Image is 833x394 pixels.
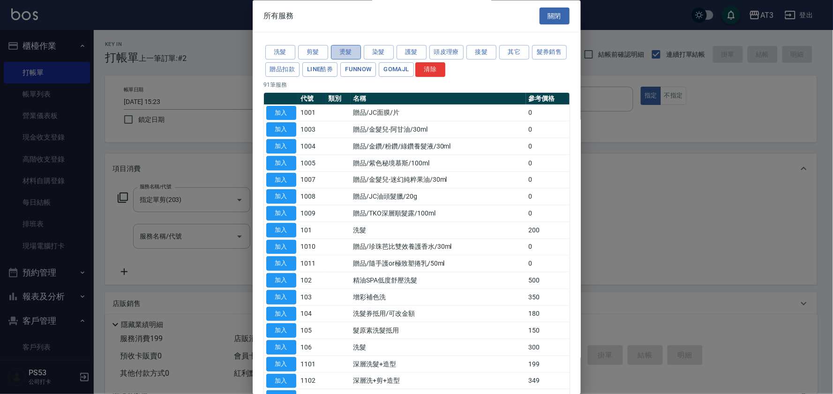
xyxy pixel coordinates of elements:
button: GOMAJL [379,62,413,77]
td: 0 [526,138,570,155]
button: 加入 [266,190,296,204]
td: 105 [299,322,326,339]
td: 0 [526,205,570,222]
td: 1003 [299,121,326,138]
td: 1011 [299,255,326,272]
td: 贈品/JC油頭髮臘/20g [351,188,526,205]
th: 參考價格 [526,93,570,105]
td: 0 [526,239,570,256]
td: 1001 [299,105,326,122]
td: 1008 [299,188,326,205]
button: 加入 [266,257,296,271]
td: 0 [526,105,570,122]
td: 300 [526,339,570,356]
td: 髮原素洗髮抵用 [351,322,526,339]
button: 剪髮 [298,45,328,60]
td: 1102 [299,373,326,390]
button: 加入 [266,341,296,355]
td: 洗髮券抵用/可改金額 [351,306,526,323]
button: 加入 [266,290,296,305]
p: 91 筆服務 [264,81,570,89]
td: 贈品/金鑽/粉鑽/綠鑽養髮液/30ml [351,138,526,155]
td: 106 [299,339,326,356]
button: 加入 [266,207,296,221]
button: 加入 [266,274,296,288]
td: 0 [526,188,570,205]
td: 贈品/JC面膜/片 [351,105,526,122]
td: 102 [299,272,326,289]
td: 1009 [299,205,326,222]
button: 其它 [499,45,529,60]
td: 贈品/隨手護or極致塑捲乳/50ml [351,255,526,272]
th: 類別 [326,93,351,105]
button: 髮券銷售 [532,45,567,60]
button: 加入 [266,173,296,187]
td: 349 [526,373,570,390]
td: 1004 [299,138,326,155]
button: 加入 [266,106,296,120]
button: 護髮 [397,45,427,60]
button: FUNNOW [340,62,376,77]
td: 1005 [299,155,326,172]
td: 1007 [299,172,326,189]
button: 加入 [266,374,296,388]
td: 洗髮 [351,339,526,356]
button: 清除 [415,62,445,77]
button: 加入 [266,123,296,137]
th: 名稱 [351,93,526,105]
button: 接髮 [466,45,496,60]
button: 加入 [266,307,296,321]
td: 洗髮 [351,222,526,239]
td: 104 [299,306,326,323]
button: 關閉 [540,7,570,25]
td: 0 [526,255,570,272]
td: 贈品/紫色秘境慕斯/100ml [351,155,526,172]
button: 加入 [266,223,296,238]
button: LINE酷券 [302,62,338,77]
td: 101 [299,222,326,239]
span: 所有服務 [264,11,294,21]
td: 199 [526,356,570,373]
td: 150 [526,322,570,339]
button: 燙髮 [331,45,361,60]
td: 200 [526,222,570,239]
button: 加入 [266,140,296,154]
td: 贈品/金髮兒-迷幻純粹果油/30ml [351,172,526,189]
td: 180 [526,306,570,323]
td: 贈品/金髮兒-阿甘油/30ml [351,121,526,138]
td: 1010 [299,239,326,256]
td: 350 [526,289,570,306]
button: 加入 [266,240,296,254]
button: 染髮 [364,45,394,60]
td: 0 [526,121,570,138]
button: 頭皮理療 [429,45,464,60]
td: 深層洗髮+造型 [351,356,526,373]
td: 贈品/珍珠芭比雙效養護香水/30ml [351,239,526,256]
td: 0 [526,155,570,172]
button: 贈品扣款 [265,62,300,77]
td: 精油SPA低度舒壓洗髮 [351,272,526,289]
button: 加入 [266,324,296,338]
button: 洗髮 [265,45,295,60]
td: 深層洗+剪+造型 [351,373,526,390]
td: 0 [526,172,570,189]
button: 加入 [266,156,296,171]
td: 1101 [299,356,326,373]
td: 103 [299,289,326,306]
td: 增彩補色洗 [351,289,526,306]
td: 贈品/TKO深層順髮露/100ml [351,205,526,222]
th: 代號 [299,93,326,105]
td: 500 [526,272,570,289]
button: 加入 [266,357,296,372]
